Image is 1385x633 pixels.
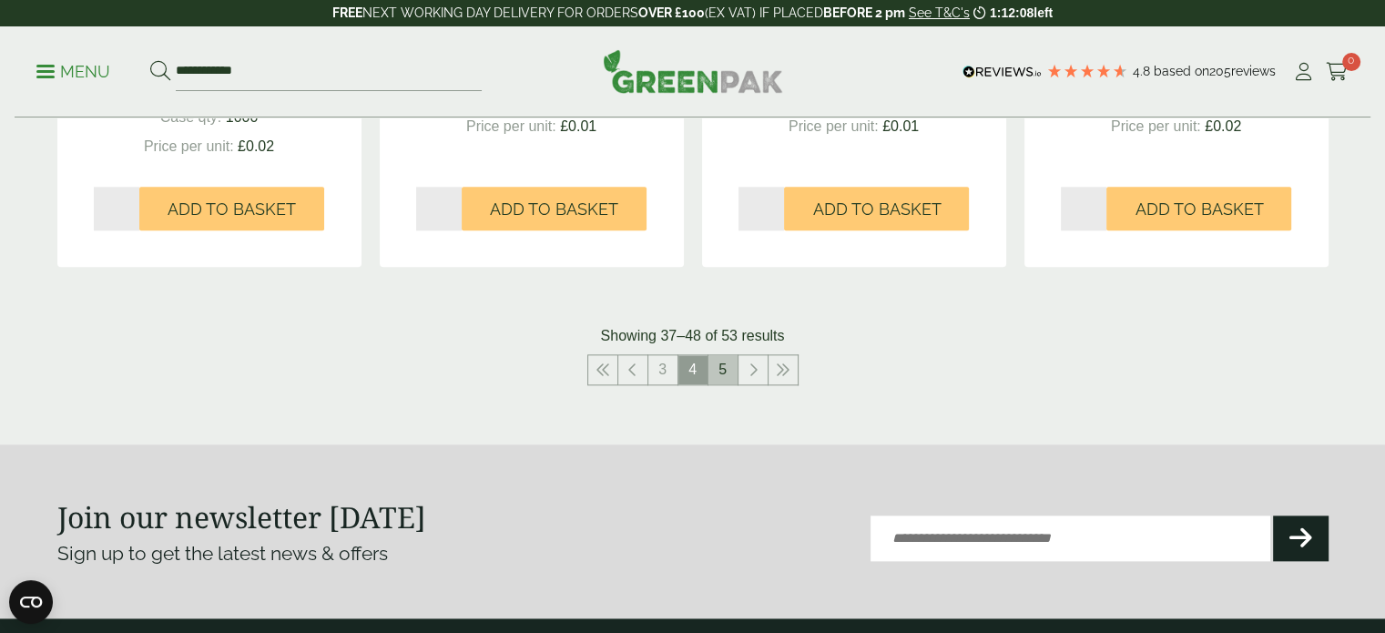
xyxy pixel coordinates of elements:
span: Price per unit: [789,118,879,134]
img: REVIEWS.io [962,66,1042,78]
div: 4.79 Stars [1046,63,1128,79]
span: Add to Basket [490,199,618,220]
a: 5 [708,355,738,384]
a: See T&C's [909,5,970,20]
strong: Join our newsletter [DATE] [57,497,426,536]
p: Showing 37–48 of 53 results [601,325,785,347]
i: My Account [1292,63,1315,81]
span: £0.01 [560,118,596,134]
span: Add to Basket [1135,199,1263,220]
span: 205 [1209,64,1231,78]
strong: BEFORE 2 pm [823,5,905,20]
span: 4 [678,355,708,384]
button: Open CMP widget [9,580,53,624]
span: 4.8 [1133,64,1154,78]
button: Add to Basket [462,187,647,230]
a: Menu [36,61,110,79]
span: £0.01 [882,118,919,134]
span: Based on [1154,64,1209,78]
span: £0.02 [1205,118,1241,134]
span: Case qty: [160,109,222,125]
strong: OVER £100 [638,5,705,20]
span: 1:12:08 [990,5,1034,20]
button: Add to Basket [139,187,324,230]
span: Add to Basket [168,199,296,220]
span: Price per unit: [144,138,234,154]
strong: FREE [332,5,362,20]
span: Price per unit: [466,118,556,134]
p: Sign up to get the latest news & offers [57,539,629,568]
span: 0 [1342,53,1360,71]
span: left [1034,5,1053,20]
a: 3 [648,355,677,384]
span: Price per unit: [1111,118,1201,134]
button: Add to Basket [784,187,969,230]
p: Menu [36,61,110,83]
button: Add to Basket [1106,187,1291,230]
span: 1000 [226,109,259,125]
img: GreenPak Supplies [603,49,783,93]
span: Add to Basket [812,199,941,220]
i: Cart [1326,63,1349,81]
span: £0.02 [238,138,274,154]
span: reviews [1231,64,1276,78]
a: 0 [1326,58,1349,86]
